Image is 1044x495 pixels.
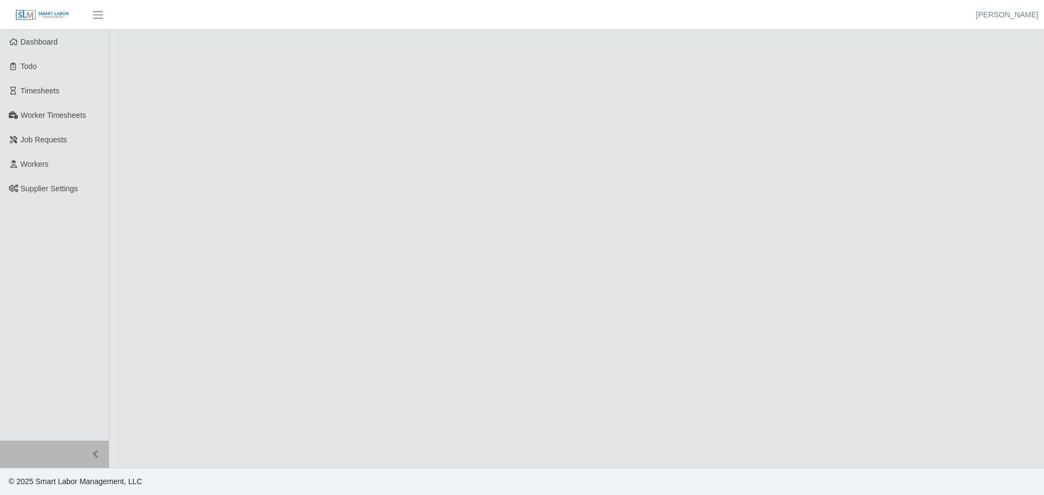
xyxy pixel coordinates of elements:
[21,135,67,144] span: Job Requests
[21,184,78,193] span: Supplier Settings
[21,37,58,46] span: Dashboard
[21,62,37,71] span: Todo
[9,477,142,486] span: © 2025 Smart Labor Management, LLC
[21,86,60,95] span: Timesheets
[21,111,86,120] span: Worker Timesheets
[21,160,49,168] span: Workers
[976,9,1039,21] a: [PERSON_NAME]
[15,9,70,21] img: SLM Logo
